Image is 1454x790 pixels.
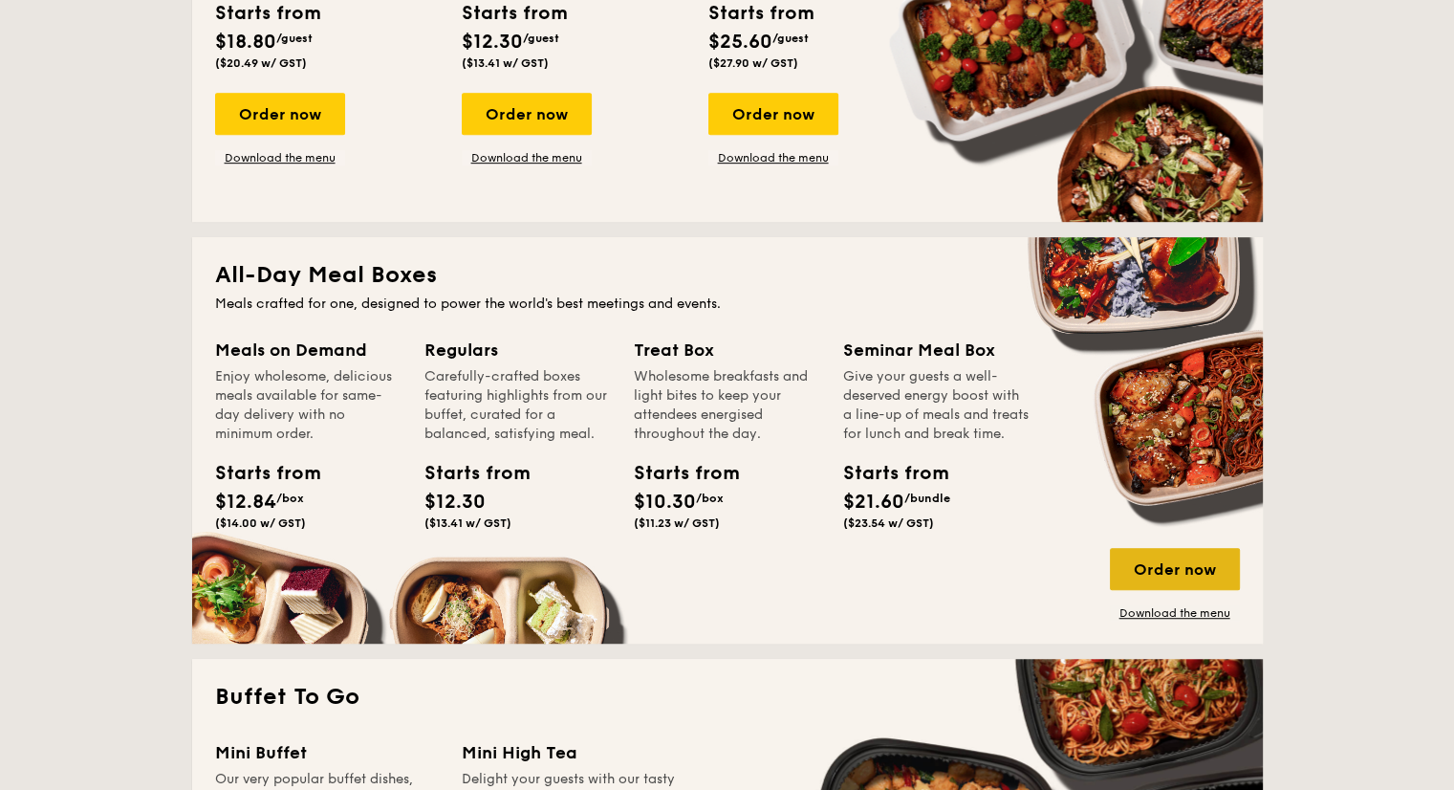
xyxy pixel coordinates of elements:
div: Seminar Meal Box [843,337,1030,363]
div: Regulars [424,337,611,363]
span: $12.30 [462,31,523,54]
div: Mini Buffet [215,739,439,766]
div: Order now [462,93,592,135]
a: Download the menu [1110,605,1240,621]
span: ($11.23 w/ GST) [634,516,720,530]
a: Download the menu [462,150,592,165]
span: /bundle [904,492,950,505]
div: Starts from [424,459,510,488]
div: Mini High Tea [462,739,685,766]
div: Starts from [843,459,929,488]
div: Treat Box [634,337,820,363]
div: Wholesome breakfasts and light bites to keep your attendees energised throughout the day. [634,367,820,444]
span: /guest [772,32,809,45]
span: ($27.90 w/ GST) [708,56,798,70]
div: Give your guests a well-deserved energy boost with a line-up of meals and treats for lunch and br... [843,367,1030,444]
div: Enjoy wholesome, delicious meals available for same-day delivery with no minimum order. [215,367,401,444]
h2: Buffet To Go [215,682,1240,713]
span: ($23.54 w/ GST) [843,516,934,530]
div: Meals crafted for one, designed to power the world's best meetings and events. [215,295,1240,314]
div: Order now [1110,548,1240,590]
a: Download the menu [215,150,345,165]
a: Download the menu [708,150,838,165]
span: /guest [523,32,559,45]
h2: All-Day Meal Boxes [215,260,1240,291]
div: Meals on Demand [215,337,401,363]
span: ($13.41 w/ GST) [424,516,511,530]
span: /box [276,492,304,505]
span: ($20.49 w/ GST) [215,56,307,70]
span: $18.80 [215,31,276,54]
div: Order now [708,93,838,135]
span: ($14.00 w/ GST) [215,516,306,530]
div: Carefully-crafted boxes featuring highlights from our buffet, curated for a balanced, satisfying ... [424,367,611,444]
span: $10.30 [634,491,696,514]
span: /guest [276,32,313,45]
span: ($13.41 w/ GST) [462,56,549,70]
span: $12.30 [424,491,486,514]
span: $25.60 [708,31,772,54]
div: Starts from [634,459,720,488]
span: /box [696,492,724,505]
div: Order now [215,93,345,135]
span: $12.84 [215,491,276,514]
span: $21.60 [843,491,904,514]
div: Starts from [215,459,301,488]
